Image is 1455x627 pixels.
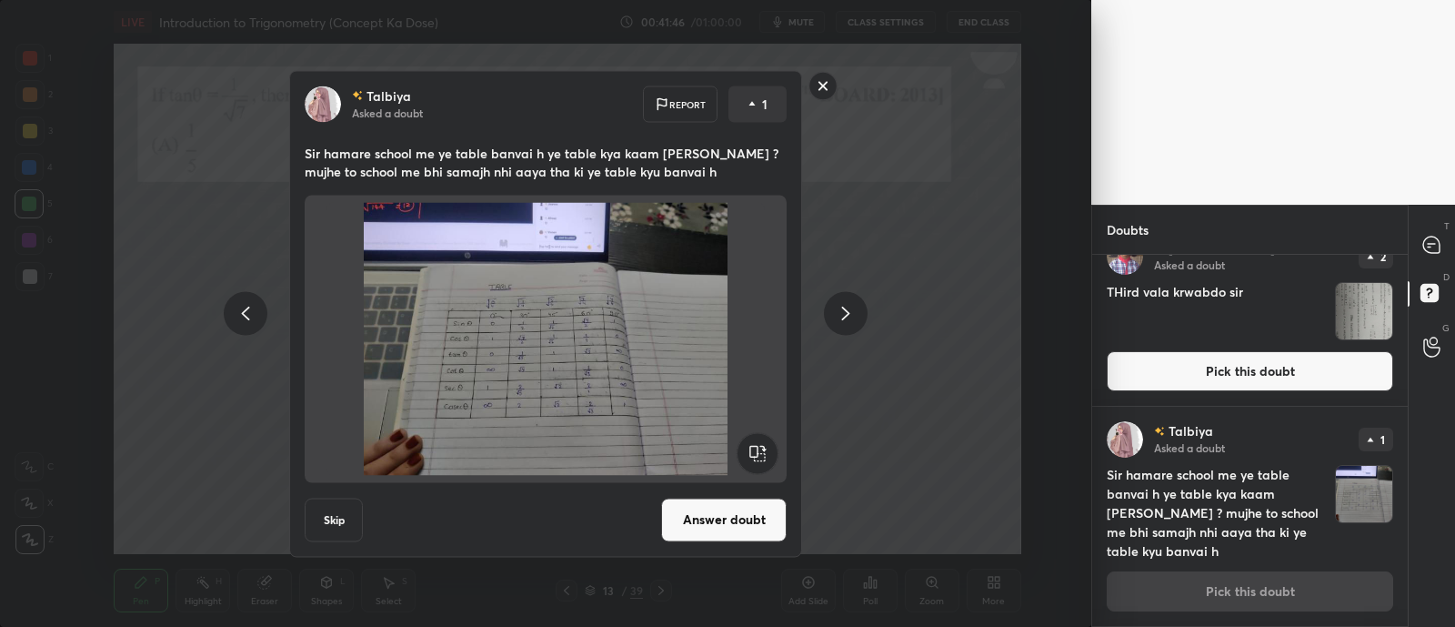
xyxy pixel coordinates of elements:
[762,95,768,113] p: 1
[1443,270,1450,284] p: D
[1154,427,1165,437] img: no-rating-badge.077c3623.svg
[661,498,787,541] button: Answer doubt
[1169,424,1213,439] p: Talbiya
[305,144,787,180] p: Sir hamare school me ye table banvai h ye table kya kaam [PERSON_NAME] ? mujhe to school me bhi s...
[305,86,341,122] img: 7b645a1f97c84485a01208ea2f831b27.jpg
[305,498,363,541] button: Skip
[352,91,363,101] img: no-rating-badge.077c3623.svg
[1380,434,1385,445] p: 1
[1444,219,1450,233] p: T
[1107,238,1143,275] img: 6a55551c9a4a4ffcbd88e3443374833d.jpg
[352,105,423,119] p: Asked a doubt
[1154,440,1225,455] p: Asked a doubt
[1107,351,1393,391] button: Pick this doubt
[326,202,765,475] img: 1757074140OL7W2P.JPEG
[1107,421,1143,458] img: 7b645a1f97c84485a01208ea2f831b27.jpg
[1169,241,1275,256] p: [PERSON_NAME]
[1092,255,1408,627] div: grid
[1442,321,1450,335] p: G
[1336,466,1392,522] img: 1757074140OL7W2P.JPEG
[1107,465,1328,561] h4: Sir hamare school me ye table banvai h ye table kya kaam [PERSON_NAME] ? mujhe to school me bhi s...
[1092,206,1163,254] p: Doubts
[1107,282,1328,340] h4: THird vala krwabdo sir
[1336,283,1392,339] img: 1757073692I59MO0.JPEG
[1380,251,1386,262] p: 2
[366,88,411,103] p: Talbiya
[1154,258,1225,272] p: Asked a doubt
[643,86,717,122] div: Report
